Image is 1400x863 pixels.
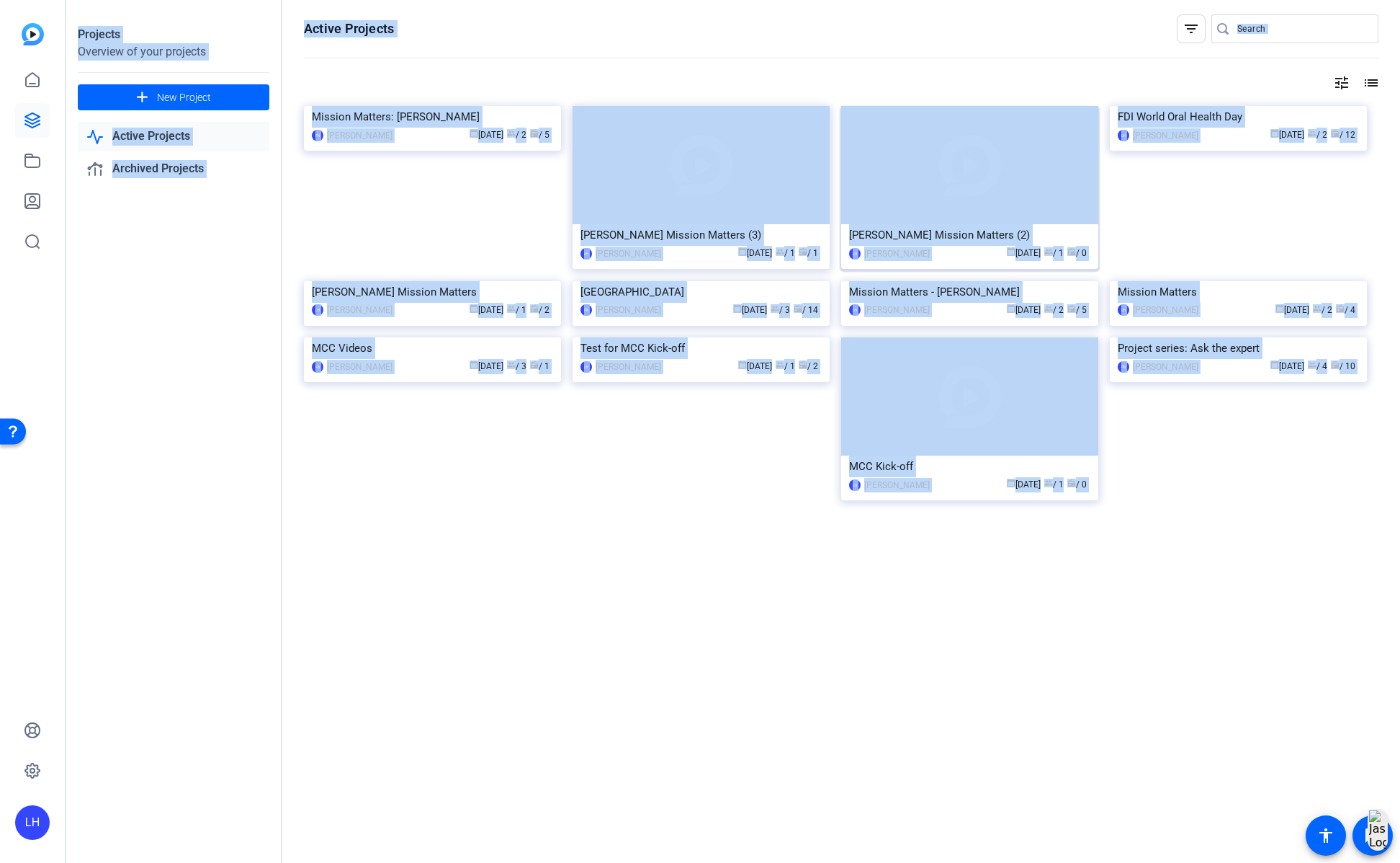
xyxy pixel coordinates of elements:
[1313,305,1332,315] span: / 2
[312,304,323,316] div: LH
[1183,20,1200,37] mat-icon: filter_list
[1331,130,1355,140] span: / 12
[849,224,1090,246] div: [PERSON_NAME] Mission Matters (2)
[1331,360,1340,369] span: radio
[580,304,592,316] div: FN
[312,130,323,141] div: FN
[1007,248,1041,258] span: [DATE]
[738,248,772,258] span: [DATE]
[507,129,516,138] span: group
[1067,479,1087,490] span: / 0
[530,361,549,371] span: / 1
[1118,337,1359,359] div: Project series: Ask the expert
[1270,129,1279,138] span: calendar_today
[771,304,779,313] span: group
[580,361,592,373] div: LH
[1275,305,1309,315] span: [DATE]
[1044,479,1064,490] span: / 1
[849,281,1090,303] div: Mission Matters - [PERSON_NAME]
[776,361,795,371] span: / 1
[1237,20,1367,37] input: Search
[580,248,592,260] div: LH
[1270,361,1304,371] span: [DATE]
[1133,360,1198,374] div: [PERSON_NAME]
[1317,827,1334,844] mat-icon: accessibility
[312,361,323,373] div: FN
[580,224,822,246] div: [PERSON_NAME] Mission Matters (3)
[776,360,784,369] span: group
[794,305,818,315] span: / 14
[1336,304,1345,313] span: radio
[596,303,661,317] div: [PERSON_NAME]
[530,129,539,138] span: radio
[507,360,516,369] span: group
[580,281,822,303] div: [GEOGRAPHIC_DATA]
[1067,479,1076,487] span: radio
[849,456,1090,477] div: MCC Kick-off
[1118,130,1129,141] div: LH
[470,361,503,371] span: [DATE]
[799,361,818,371] span: / 2
[1118,106,1359,128] div: FDI World Oral Health Day
[1331,129,1340,138] span: radio
[799,248,818,258] span: / 1
[1044,248,1064,258] span: / 1
[733,304,742,313] span: calendar_today
[1270,360,1279,369] span: calendar_today
[133,89,151,107] mat-icon: add
[849,304,861,316] div: LH
[530,304,539,313] span: radio
[1308,360,1316,369] span: group
[78,154,269,184] a: Archived Projects
[312,106,553,128] div: Mission Matters: [PERSON_NAME]
[1275,304,1284,313] span: calendar_today
[530,130,549,140] span: / 5
[794,304,802,313] span: radio
[1007,479,1041,490] span: [DATE]
[470,304,478,313] span: calendar_today
[1067,305,1087,315] span: / 5
[738,247,747,256] span: calendar_today
[507,304,516,313] span: group
[507,130,526,140] span: / 2
[864,247,930,261] div: [PERSON_NAME]
[1118,281,1359,303] div: Mission Matters
[1067,304,1076,313] span: radio
[1308,361,1327,371] span: / 4
[530,360,539,369] span: radio
[78,43,269,61] div: Overview of your projects
[312,337,553,359] div: MCC Videos
[327,360,392,374] div: [PERSON_NAME]
[530,305,549,315] span: / 2
[776,247,784,256] span: group
[304,20,394,37] h1: Active Projects
[470,305,503,315] span: [DATE]
[327,128,392,143] div: [PERSON_NAME]
[1133,128,1198,143] div: [PERSON_NAME]
[1044,304,1053,313] span: group
[799,247,807,256] span: radio
[1044,479,1053,487] span: group
[1067,248,1087,258] span: / 0
[799,360,807,369] span: radio
[507,305,526,315] span: / 1
[327,303,392,317] div: [PERSON_NAME]
[470,360,478,369] span: calendar_today
[1308,130,1327,140] span: / 2
[312,281,553,303] div: [PERSON_NAME] Mission Matters
[78,122,269,151] a: Active Projects
[1118,304,1129,316] div: LH
[1308,129,1316,138] span: group
[771,305,790,315] span: / 3
[864,478,930,492] div: [PERSON_NAME]
[1313,304,1322,313] span: group
[1364,827,1381,844] mat-icon: message
[738,361,772,371] span: [DATE]
[1007,479,1015,487] span: calendar_today
[1361,74,1378,92] mat-icon: list
[1331,361,1355,371] span: / 10
[157,90,211,105] span: New Project
[849,479,861,491] div: LH
[596,247,661,261] div: [PERSON_NAME]
[22,23,44,45] img: blue-gradient.svg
